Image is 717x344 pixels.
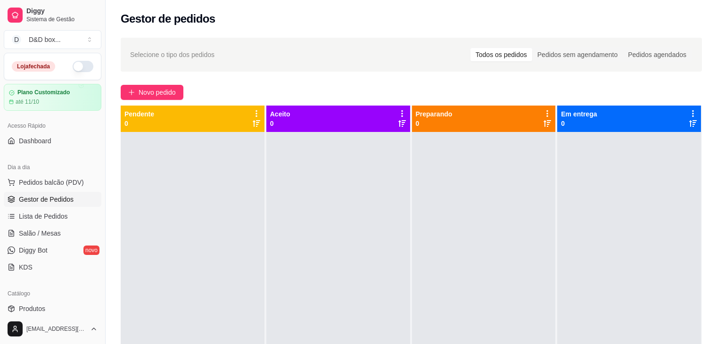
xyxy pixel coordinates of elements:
p: Em entrega [561,109,597,119]
span: [EMAIL_ADDRESS][DOMAIN_NAME] [26,325,86,333]
div: Todos os pedidos [470,48,532,61]
article: até 11/10 [16,98,39,106]
a: Gestor de Pedidos [4,192,101,207]
a: DiggySistema de Gestão [4,4,101,26]
span: Selecione o tipo dos pedidos [130,49,214,60]
a: KDS [4,260,101,275]
span: Dashboard [19,136,51,146]
span: Novo pedido [139,87,176,98]
a: Dashboard [4,133,101,148]
h2: Gestor de pedidos [121,11,215,26]
span: plus [128,89,135,96]
span: KDS [19,262,33,272]
div: Pedidos agendados [623,48,692,61]
p: Preparando [416,109,453,119]
button: Pedidos balcão (PDV) [4,175,101,190]
div: Acesso Rápido [4,118,101,133]
p: 0 [124,119,154,128]
p: 0 [416,119,453,128]
button: [EMAIL_ADDRESS][DOMAIN_NAME] [4,318,101,340]
a: Lista de Pedidos [4,209,101,224]
span: Diggy Bot [19,246,48,255]
a: Salão / Mesas [4,226,101,241]
span: Diggy [26,7,98,16]
button: Alterar Status [73,61,93,72]
button: Novo pedido [121,85,183,100]
div: Pedidos sem agendamento [532,48,623,61]
p: Aceito [270,109,290,119]
p: 0 [561,119,597,128]
span: Salão / Mesas [19,229,61,238]
span: Lista de Pedidos [19,212,68,221]
div: D&D box ... [29,35,61,44]
div: Loja fechada [12,61,55,72]
div: Dia a dia [4,160,101,175]
span: D [12,35,21,44]
div: Catálogo [4,286,101,301]
span: Produtos [19,304,45,313]
a: Produtos [4,301,101,316]
p: 0 [270,119,290,128]
a: Diggy Botnovo [4,243,101,258]
span: Sistema de Gestão [26,16,98,23]
span: Gestor de Pedidos [19,195,74,204]
a: Plano Customizadoaté 11/10 [4,84,101,111]
button: Select a team [4,30,101,49]
article: Plano Customizado [17,89,70,96]
p: Pendente [124,109,154,119]
span: Pedidos balcão (PDV) [19,178,84,187]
